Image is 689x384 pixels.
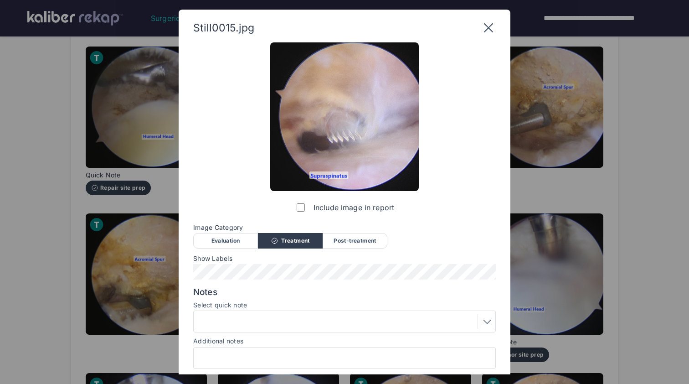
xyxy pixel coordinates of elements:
input: Include image in report [297,203,305,212]
div: Treatment [258,233,323,249]
label: Select quick note [193,301,496,309]
label: Include image in report [295,198,394,217]
div: Post-treatment [323,233,387,249]
span: Still0015.jpg [193,21,254,34]
img: Still0015.jpg [270,42,419,191]
span: Show Labels [193,255,496,262]
span: Notes [193,287,496,298]
div: Evaluation [193,233,258,249]
span: Image Category [193,224,496,231]
label: Additional notes [193,337,243,345]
